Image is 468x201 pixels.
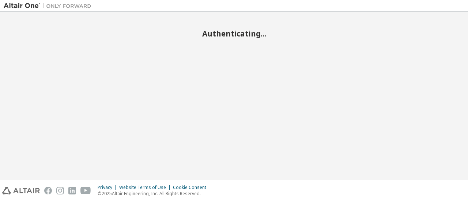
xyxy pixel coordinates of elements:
[119,185,173,190] div: Website Terms of Use
[80,187,91,194] img: youtube.svg
[44,187,52,194] img: facebook.svg
[68,187,76,194] img: linkedin.svg
[4,2,95,9] img: Altair One
[2,187,40,194] img: altair_logo.svg
[4,29,464,38] h2: Authenticating...
[56,187,64,194] img: instagram.svg
[98,185,119,190] div: Privacy
[173,185,211,190] div: Cookie Consent
[98,190,211,197] p: © 2025 Altair Engineering, Inc. All Rights Reserved.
